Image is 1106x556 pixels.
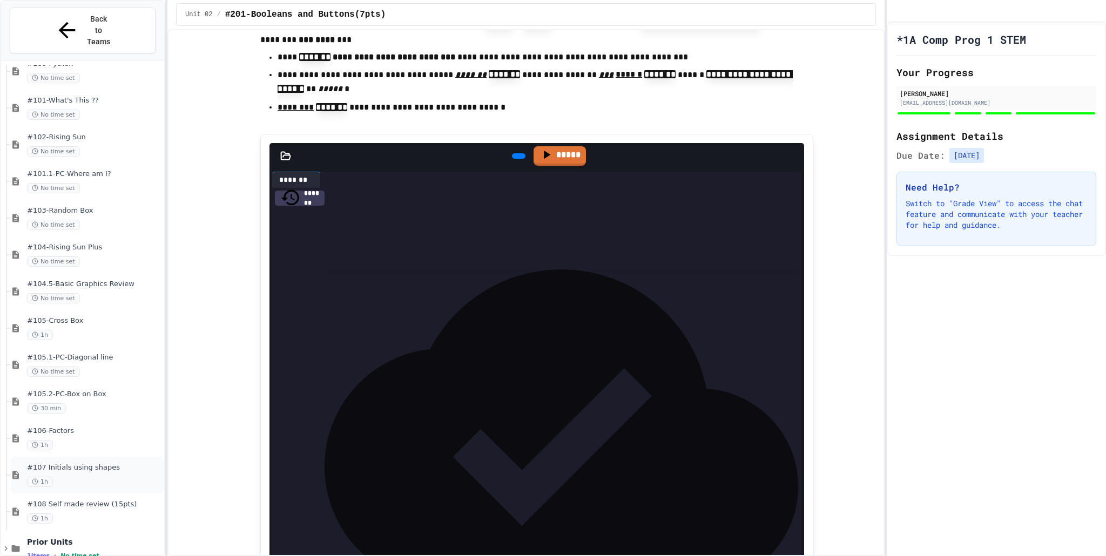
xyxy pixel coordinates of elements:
span: #105-Cross Box [27,316,162,326]
span: No time set [27,183,80,193]
p: Switch to "Grade View" to access the chat feature and communicate with your teacher for help and ... [906,198,1087,230]
span: #102-Rising Sun [27,133,162,142]
span: 30 min [27,403,66,413]
div: [PERSON_NAME] [900,89,1093,98]
span: #107 Initials using shapes [27,463,162,472]
span: 1h [27,477,53,487]
span: No time set [27,293,80,303]
span: 1h [27,513,53,524]
span: Unit 02 [185,10,212,19]
span: 1h [27,330,53,340]
span: / [217,10,220,19]
span: #105.1-PC-Diagonal line [27,353,162,362]
span: #104-Rising Sun Plus [27,243,162,252]
span: #101-What's This ?? [27,96,162,105]
span: No time set [27,256,80,267]
div: [EMAIL_ADDRESS][DOMAIN_NAME] [900,99,1093,107]
span: #106-Factors [27,426,162,436]
span: #105.2-PC-Box on Box [27,390,162,399]
span: #104.5-Basic Graphics Review [27,280,162,289]
span: No time set [27,220,80,230]
span: #201-Booleans and Buttons(7pts) [225,8,386,21]
h3: Need Help? [906,181,1087,194]
span: No time set [27,146,80,157]
span: Prior Units [27,537,162,547]
span: No time set [27,110,80,120]
h2: Assignment Details [896,128,1096,144]
span: Back to Teams [86,13,111,48]
h1: *1A Comp Prog 1 STEM [896,32,1026,47]
span: Due Date: [896,149,945,162]
span: #101.1-PC-Where am I? [27,169,162,179]
span: #103-Random Box [27,206,162,215]
h2: Your Progress [896,65,1096,80]
button: Back to Teams [10,8,156,53]
span: 1h [27,440,53,450]
span: No time set [27,367,80,377]
span: No time set [27,73,80,83]
span: [DATE] [949,148,984,163]
span: #108 Self made review (15pts) [27,500,162,509]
